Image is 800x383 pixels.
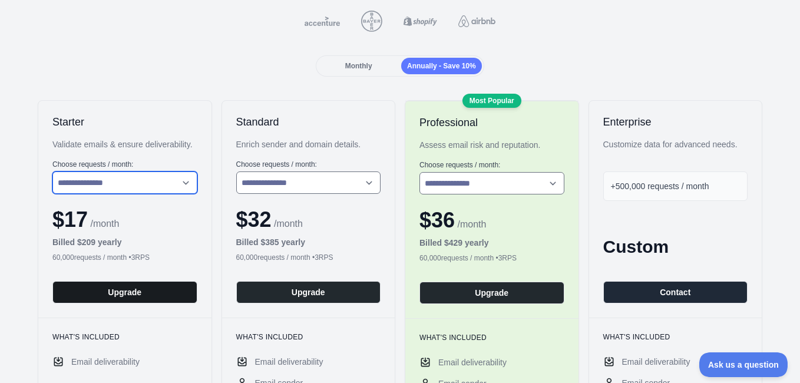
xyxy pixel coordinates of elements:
[611,181,709,191] span: +500,000 requests / month
[419,139,564,151] div: Assess email risk and reputation.
[699,352,788,377] iframe: Toggle Customer Support
[419,160,564,170] label: Choose requests / month:
[236,115,381,129] h2: Standard
[236,138,381,150] div: Enrich sender and domain details.
[236,160,381,169] label: Choose requests / month:
[603,138,748,150] div: Customize data for advanced needs.
[419,115,564,130] h2: Professional
[603,115,748,129] h2: Enterprise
